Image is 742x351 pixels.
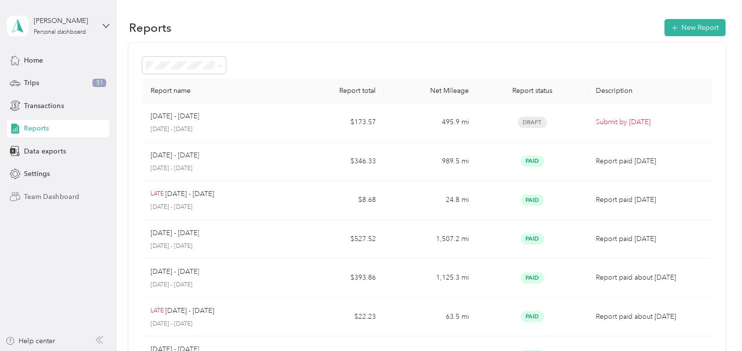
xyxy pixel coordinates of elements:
[24,146,65,156] span: Data exports
[150,281,283,289] p: [DATE] - [DATE]
[150,150,199,161] p: [DATE] - [DATE]
[150,242,283,251] p: [DATE] - [DATE]
[150,307,163,315] p: LATE
[384,79,477,103] th: Net Mileage
[34,16,95,26] div: [PERSON_NAME]
[484,87,580,95] div: Report status
[521,311,544,322] span: Paid
[521,233,544,244] span: Paid
[384,103,477,142] td: 495.9 mi
[150,320,283,329] p: [DATE] - [DATE]
[521,272,544,284] span: Paid
[595,117,703,128] p: Submit by [DATE]
[687,296,742,351] iframe: Everlance-gr Chat Button Frame
[165,189,214,199] p: [DATE] - [DATE]
[5,336,55,346] button: Help center
[150,190,163,198] p: LATE
[291,142,384,181] td: $346.33
[291,259,384,298] td: $393.86
[24,78,39,88] span: Trips
[384,181,477,220] td: 24.8 mi
[595,195,703,205] p: Report paid [DATE]
[24,101,64,111] span: Transactions
[521,195,544,206] span: Paid
[291,103,384,142] td: $173.57
[595,156,703,167] p: Report paid [DATE]
[24,123,49,133] span: Reports
[24,169,50,179] span: Settings
[291,79,384,103] th: Report total
[291,181,384,220] td: $8.68
[588,79,711,103] th: Description
[129,22,171,33] h1: Reports
[34,29,86,35] div: Personal dashboard
[595,311,703,322] p: Report paid about [DATE]
[595,234,703,244] p: Report paid [DATE]
[664,19,725,36] button: New Report
[384,142,477,181] td: 989.5 mi
[521,155,544,167] span: Paid
[291,220,384,259] td: $527.52
[595,272,703,283] p: Report paid about [DATE]
[291,298,384,337] td: $22.23
[24,55,43,66] span: Home
[384,298,477,337] td: 63.5 mi
[92,79,106,88] span: 51
[518,117,547,128] span: Draft
[142,79,291,103] th: Report name
[150,203,283,212] p: [DATE] - [DATE]
[150,111,199,122] p: [DATE] - [DATE]
[165,306,214,316] p: [DATE] - [DATE]
[150,266,199,277] p: [DATE] - [DATE]
[384,259,477,298] td: 1,125.3 mi
[150,125,283,134] p: [DATE] - [DATE]
[24,192,79,202] span: Team Dashboard
[384,220,477,259] td: 1,507.2 mi
[150,228,199,239] p: [DATE] - [DATE]
[150,164,283,173] p: [DATE] - [DATE]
